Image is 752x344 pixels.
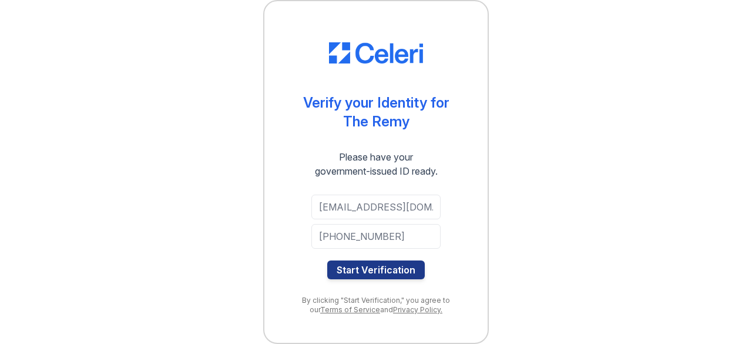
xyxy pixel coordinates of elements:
[311,224,441,249] input: Phone
[393,305,442,314] a: Privacy Policy.
[320,305,380,314] a: Terms of Service
[311,195,441,219] input: Email
[329,42,423,64] img: CE_Logo_Blue-a8612792a0a2168367f1c8372b55b34899dd931a85d93a1a3d3e32e68fde9ad4.png
[288,296,464,315] div: By clicking "Start Verification," you agree to our and
[327,260,425,279] button: Start Verification
[303,93,449,131] div: Verify your Identity for The Remy
[294,150,459,178] div: Please have your government-issued ID ready.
